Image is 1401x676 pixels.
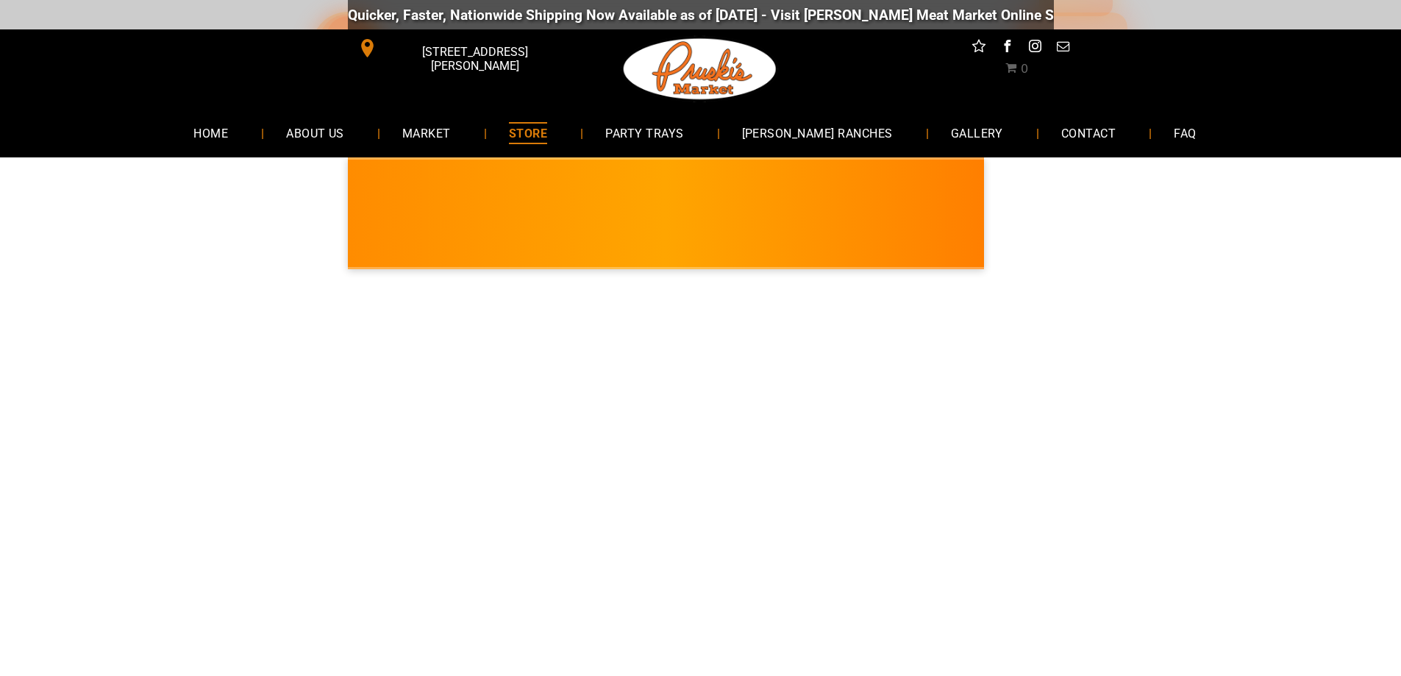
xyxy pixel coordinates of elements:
[583,113,705,152] a: PARTY TRAYS
[1025,37,1044,60] a: instagram
[720,113,915,152] a: [PERSON_NAME] RANCHES
[1039,113,1138,152] a: CONTACT
[997,37,1016,60] a: facebook
[264,113,366,152] a: ABOUT US
[1152,113,1218,152] a: FAQ
[1053,37,1072,60] a: email
[929,113,1025,152] a: GALLERY
[348,7,1238,24] div: Quicker, Faster, Nationwide Shipping Now Available as of [DATE] - Visit [PERSON_NAME] Meat Market...
[171,113,250,152] a: HOME
[348,37,573,60] a: [STREET_ADDRESS][PERSON_NAME]
[1021,62,1028,76] span: 0
[621,29,780,109] img: Pruski-s+Market+HQ+Logo2-1920w.png
[379,38,569,80] span: [STREET_ADDRESS][PERSON_NAME]
[380,113,473,152] a: MARKET
[487,113,569,152] a: STORE
[969,37,988,60] a: Social network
